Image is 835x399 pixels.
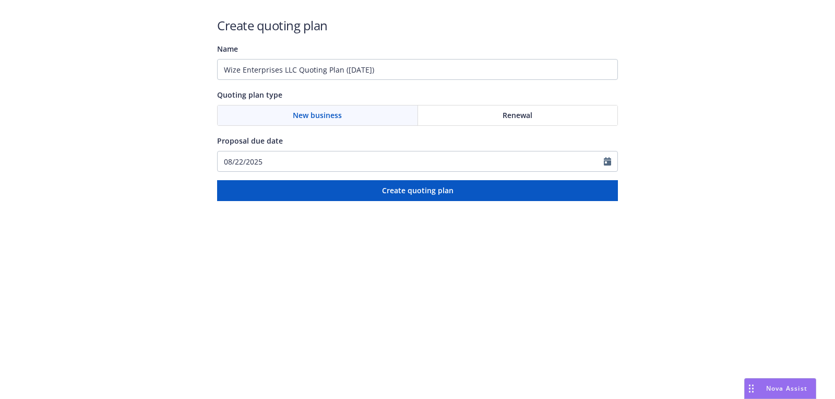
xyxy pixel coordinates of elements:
[218,151,604,171] input: MM/DD/YYYY
[766,384,807,393] span: Nova Assist
[604,157,611,166] svg: Calendar
[503,110,532,121] span: Renewal
[382,185,454,195] span: Create quoting plan
[217,136,283,146] span: Proposal due date
[293,110,342,121] span: New business
[745,379,758,398] div: Drag to move
[217,90,282,100] span: Quoting plan type
[217,17,618,34] h1: Create quoting plan
[744,378,816,399] button: Nova Assist
[217,44,238,54] span: Name
[217,180,618,201] button: Create quoting plan
[217,59,618,80] input: Quoting plan name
